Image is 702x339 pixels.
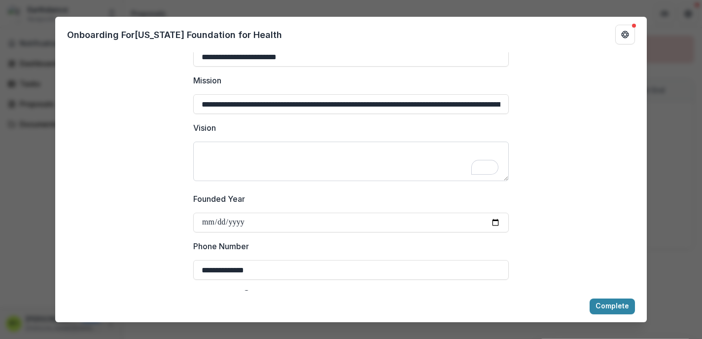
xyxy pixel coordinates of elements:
p: Mission [193,75,221,86]
p: Vision [193,122,216,134]
button: Complete [590,299,635,314]
button: Get Help [615,25,635,44]
textarea: To enrich screen reader interactions, please activate Accessibility in Grammarly extension settings [193,142,509,181]
p: Onboarding For [US_STATE] Foundation for Health [67,28,282,41]
p: Founded Year [193,193,245,205]
p: Phone Number [193,240,249,252]
p: Legal Status [193,288,239,300]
